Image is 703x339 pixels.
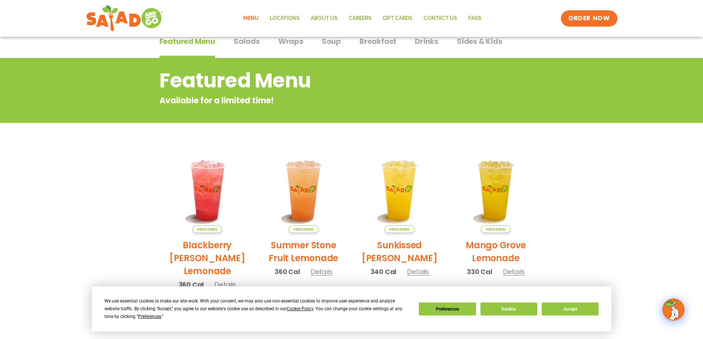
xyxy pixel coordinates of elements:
span: 360 Cal [179,280,204,290]
a: ORDER NOW [561,10,617,27]
img: new-SAG-logo-768×292 [86,4,164,33]
span: Salads [234,36,260,47]
a: Locations [264,10,305,27]
a: Contact Us [418,10,463,27]
span: Preferences [138,314,161,319]
span: Details [214,280,236,289]
span: Seasonal [192,225,222,233]
a: Careers [343,10,377,27]
div: Tabbed content [159,33,544,58]
a: About Us [305,10,343,27]
p: Available for a limited time! [159,94,485,107]
img: Product photo for Summer Stone Fruit Lemonade [261,148,346,233]
span: Sides & Kids [457,36,502,47]
span: Cookie Policy [287,306,313,311]
h2: Mango Grove Lemonade [453,239,538,264]
button: Preferences [419,302,476,315]
span: Seasonal [385,225,414,233]
h2: Featured Menu [159,66,485,96]
div: We use essential cookies to make our site work. With your consent, we may also use non-essential ... [104,297,410,321]
img: Product photo for Mango Grove Lemonade [453,148,538,233]
span: Soup [322,36,341,47]
span: Featured Menu [159,36,215,47]
a: FAQs [463,10,487,27]
img: Product photo for Blackberry Bramble Lemonade [165,148,250,233]
span: Drinks [415,36,438,47]
h2: Sunkissed [PERSON_NAME] [357,239,442,264]
h2: Blackberry [PERSON_NAME] Lemonade [165,239,250,277]
nav: Menu [238,10,487,27]
span: Details [407,267,429,276]
span: 360 Cal [275,267,300,277]
a: Menu [238,10,264,27]
span: ORDER NOW [568,14,610,23]
button: Accept [542,302,599,315]
span: Details [311,267,332,276]
h2: Summer Stone Fruit Lemonade [261,239,346,264]
span: 330 Cal [467,267,492,277]
span: Seasonal [481,225,511,233]
img: wpChatIcon [663,299,684,320]
button: Decline [480,302,537,315]
span: Details [503,267,525,276]
img: Product photo for Sunkissed Yuzu Lemonade [357,148,442,233]
div: Cookie Consent Prompt [92,286,611,332]
span: Seasonal [289,225,318,233]
span: Wraps [278,36,303,47]
span: 340 Cal [371,267,397,277]
span: Breakfast [359,36,396,47]
a: GIFT CARDS [377,10,418,27]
